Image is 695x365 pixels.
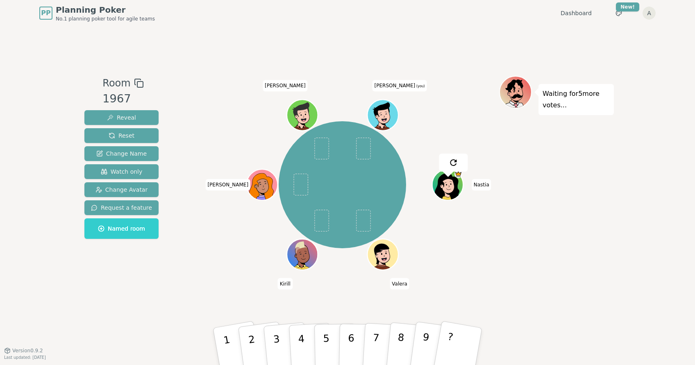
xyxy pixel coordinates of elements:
span: Named room [98,224,145,233]
span: Change Name [96,150,147,158]
span: Click to change your name [205,179,250,190]
button: Request a feature [84,200,159,215]
img: reset [448,158,458,168]
span: PP [41,8,50,18]
button: Change Avatar [84,182,159,197]
span: Click to change your name [372,80,427,91]
span: Room [102,76,130,91]
button: Watch only [84,164,159,179]
span: Click to change your name [472,179,491,190]
div: New! [616,2,639,11]
p: Waiting for 5 more votes... [543,88,610,111]
a: Dashboard [561,9,592,17]
button: New! [611,6,626,20]
span: Click to change your name [278,278,293,289]
span: Click to change your name [263,80,308,91]
span: Planning Poker [56,4,155,16]
span: Reveal [107,113,136,122]
button: Click to change your avatar [368,100,397,129]
span: Nastia is the host [454,170,462,178]
button: Change Name [84,146,159,161]
span: Watch only [101,168,143,176]
button: A [643,7,656,20]
span: No.1 planning poker tool for agile teams [56,16,155,22]
button: Version0.9.2 [4,347,43,354]
span: Request a feature [91,204,152,212]
span: Click to change your name [390,278,409,289]
button: Reset [84,128,159,143]
button: Named room [84,218,159,239]
button: Reveal [84,110,159,125]
span: Last updated: [DATE] [4,355,46,360]
div: 1967 [102,91,143,107]
span: Version 0.9.2 [12,347,43,354]
span: (you) [415,84,425,88]
a: PPPlanning PokerNo.1 planning poker tool for agile teams [39,4,155,22]
span: Change Avatar [95,186,148,194]
span: Reset [109,131,134,140]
